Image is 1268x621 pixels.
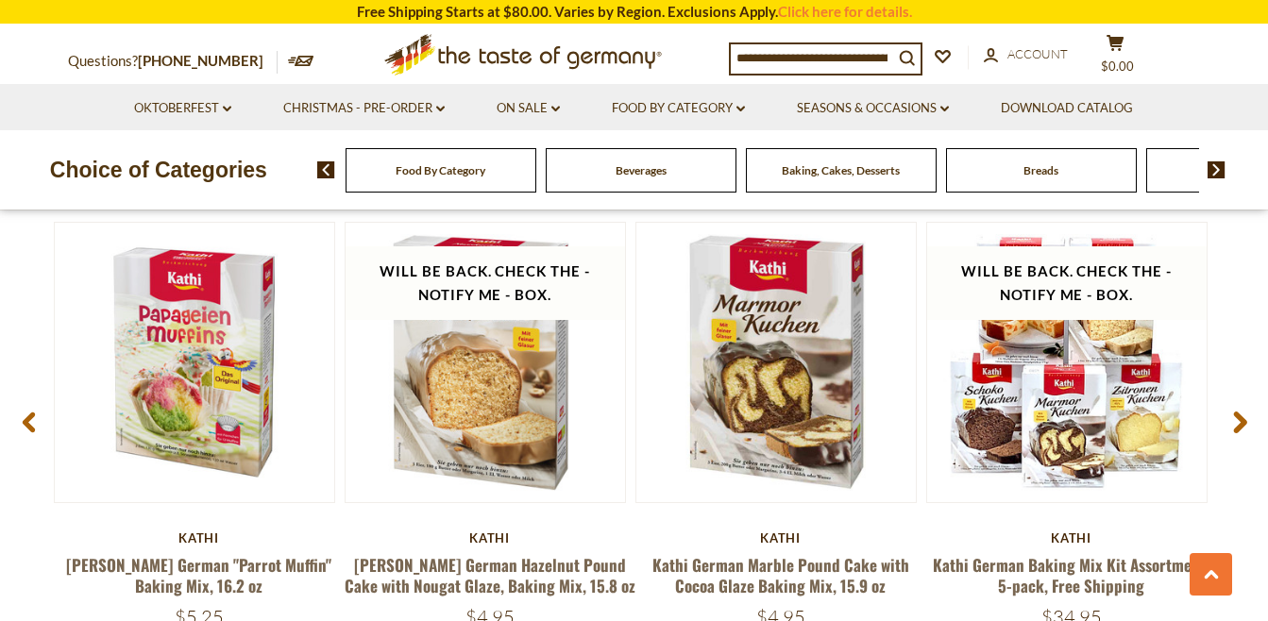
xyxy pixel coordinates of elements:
a: [PHONE_NUMBER] [138,52,263,69]
div: Kathi [345,530,635,545]
a: Seasons & Occasions [797,98,949,119]
a: Kathi German Baking Mix Kit Assortment, 5-pack, Free Shipping [933,553,1209,596]
a: Food By Category [612,98,745,119]
a: Download Catalog [1001,98,1133,119]
a: On Sale [497,98,560,119]
a: Account [984,44,1068,65]
a: Beverages [616,163,667,177]
div: Kathi [926,530,1217,545]
span: $0.00 [1101,59,1134,74]
span: Account [1007,46,1068,61]
img: Kathi Parrot Muffins [55,223,334,502]
a: Baking, Cakes, Desserts [782,163,900,177]
img: previous arrow [317,161,335,178]
img: Kathi German Hazelnut Pound Cake with Nougat Glaze, Baking Mix, 15.8 oz [346,223,625,502]
img: Kathi German Marble Pound Cake with Cocoa Glaze Baking Mix, 15.9 oz [636,223,916,502]
img: Kathi German Baking Mix Kit Assortment, 5-pack, Free Shipping [927,223,1207,502]
button: $0.00 [1088,34,1144,81]
a: Breads [1023,163,1058,177]
div: Kathi [635,530,926,545]
a: Christmas - PRE-ORDER [283,98,445,119]
div: Kathi [54,530,345,545]
p: Questions? [68,49,278,74]
a: [PERSON_NAME] German Hazelnut Pound Cake with Nougat Glaze, Baking Mix, 15.8 oz [345,553,635,596]
a: Food By Category [396,163,485,177]
a: Oktoberfest [134,98,231,119]
img: next arrow [1208,161,1226,178]
a: Kathi German Marble Pound Cake with Cocoa Glaze Baking Mix, 15.9 oz [652,553,909,596]
a: [PERSON_NAME] German "Parrot Muffin" Baking Mix, 16.2 oz [66,553,331,596]
a: Click here for details. [778,3,912,20]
